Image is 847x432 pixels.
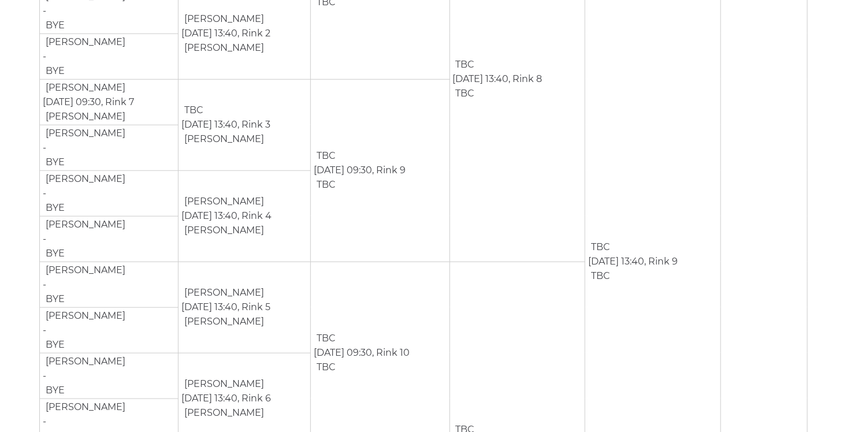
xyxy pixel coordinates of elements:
td: TBC [314,331,336,346]
td: BYE [43,200,65,215]
td: TBC [453,57,475,72]
td: [PERSON_NAME] [181,377,265,392]
td: BYE [43,337,65,352]
td: - [40,353,179,399]
td: TBC [314,177,336,192]
td: [PERSON_NAME] [43,109,126,124]
td: TBC [314,148,336,163]
td: [DATE] 13:40, Rink 3 [179,79,311,170]
td: - [40,33,179,79]
td: - [40,125,179,170]
td: TBC [314,360,336,375]
td: [PERSON_NAME] [43,172,126,187]
td: BYE [43,383,65,398]
td: BYE [43,292,65,307]
td: - [40,170,179,216]
td: [DATE] 09:30, Rink 9 [311,79,449,262]
td: [PERSON_NAME] [43,308,126,323]
td: [PERSON_NAME] [43,126,126,141]
td: BYE [43,155,65,170]
td: [PERSON_NAME] [43,400,126,415]
td: [PERSON_NAME] [43,354,126,369]
td: TBC [588,240,611,255]
td: TBC [181,103,204,118]
td: [PERSON_NAME] [181,285,265,300]
td: BYE [43,246,65,261]
td: [PERSON_NAME] [43,35,126,50]
td: - [40,262,179,307]
td: [DATE] 13:40, Rink 5 [179,262,311,353]
td: [PERSON_NAME] [43,263,126,278]
td: [PERSON_NAME] [181,194,265,209]
td: [PERSON_NAME] [181,12,265,27]
td: BYE [43,18,65,33]
td: TBC [453,86,475,101]
td: - [40,307,179,353]
td: [PERSON_NAME] [181,405,265,420]
td: - [40,216,179,262]
td: TBC [588,269,611,284]
td: [PERSON_NAME] [181,132,265,147]
td: BYE [43,64,65,79]
td: [PERSON_NAME] [43,80,126,95]
td: [PERSON_NAME] [181,40,265,55]
td: [DATE] 13:40, Rink 4 [179,170,311,262]
td: [PERSON_NAME] [181,223,265,238]
td: [DATE] 09:30, Rink 7 [40,79,179,125]
td: [PERSON_NAME] [181,314,265,329]
td: [PERSON_NAME] [43,217,126,232]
